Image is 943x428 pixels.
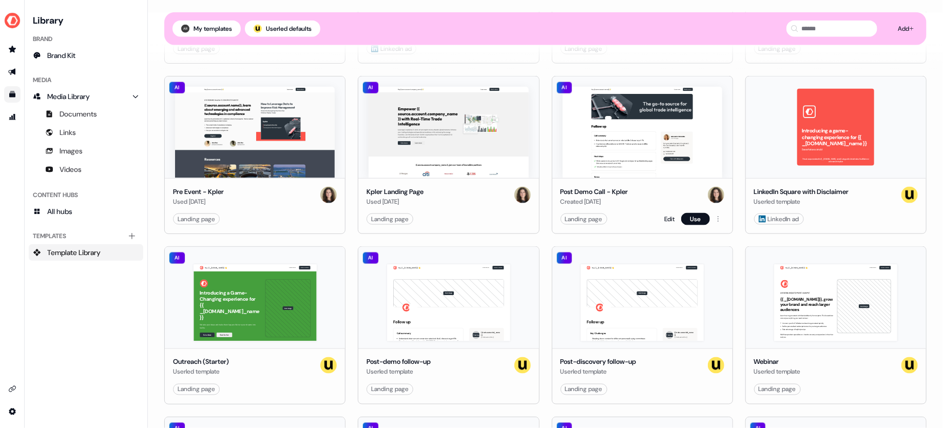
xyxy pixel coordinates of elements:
button: userled logo;Userled defaults [245,21,320,37]
div: Landing page [565,214,603,224]
div: Userled template [754,197,849,207]
div: Created [DATE] [561,197,628,207]
button: Hey {{ _[DOMAIN_NAME] }} 👋Learn moreBook a demoLIVE WEBINAR | [DATE] 1PM EST | 10AM PST{{ _[DOMAI... [745,246,927,404]
div: Used [DATE] [367,197,424,207]
a: All hubs [29,203,143,220]
span: Template Library [47,247,101,258]
div: Outreach (Starter) [173,357,229,367]
div: Userled template [367,367,431,377]
img: userled logo [514,357,531,374]
a: Go to outbound experience [4,64,21,80]
button: Introducing a game-changing experience for {{ _[DOMAIN_NAME]_name }}See what we can do!This ad wa... [745,76,927,234]
img: userled logo [901,357,918,374]
img: userled logo [320,357,337,374]
button: Kpler Landing Page AIKpler Landing PageUsed [DATE]AlexandraLanding page [358,76,539,234]
div: Used [DATE] [173,197,224,207]
span: Media Library [47,91,90,102]
div: Content Hubs [29,187,143,203]
a: Go to prospects [4,41,21,57]
span: Videos [60,164,82,174]
span: Links [60,127,76,138]
a: Edit [665,214,675,224]
div: ; [254,25,262,33]
div: LinkedIn Square with Disclaimer [754,187,849,197]
button: Pre Event - KplerAIPre Event - KplerUsed [DATE]AlexandraLanding page [164,76,345,234]
a: Template Library [29,244,143,261]
div: AI [556,82,573,94]
a: Media Library [29,88,143,105]
div: AI [169,82,185,94]
button: Add [890,21,918,37]
img: Alexandra [514,187,531,203]
button: Hey {{ _[DOMAIN_NAME] }} 👋Learn moreBook a demoYour imageFollow upKey Challenges Breaking down co... [552,246,733,404]
img: Pre Event - Kpler [175,87,335,178]
span: Images [60,146,83,156]
div: Media [29,72,143,88]
span: Documents [60,109,97,119]
div: Userled template [173,367,229,377]
a: Documents [29,106,143,122]
img: Alexandra [320,187,337,203]
div: Landing page [759,384,796,395]
div: Pre Event - Kpler [173,187,224,197]
div: Post-demo follow-up [367,357,431,367]
div: Landing page [371,384,409,395]
a: Links [29,124,143,141]
div: Templates [29,228,143,244]
div: Brand [29,31,143,47]
div: Landing page [178,214,215,224]
div: Post-discovery follow-up [561,357,637,367]
div: Landing page [371,214,409,224]
div: AI [556,252,573,264]
span: All hubs [47,206,72,217]
div: AI [169,252,185,264]
a: Videos [29,161,143,178]
a: Go to attribution [4,109,21,125]
img: Aleksandra [181,25,189,33]
button: Post Demo Call - Kpler AIPost Demo Call - KplerCreated [DATE]AlexandraLanding pageEditUse [552,76,733,234]
a: Go to templates [4,86,21,103]
div: AI [362,82,379,94]
span: Brand Kit [47,50,75,61]
div: Kpler Landing Page [367,187,424,197]
div: Userled template [561,367,637,377]
img: Post Demo Call - Kpler [563,87,722,178]
img: userled logo [708,357,724,374]
h3: Library [29,12,143,27]
div: LinkedIn ad [759,214,799,224]
img: userled logo [901,187,918,203]
div: Webinar [754,357,801,367]
div: Userled template [754,367,801,377]
button: Hey {{ _[DOMAIN_NAME] }} 👋Learn moreBook a demoYour imageFollow upCall summary Understand what cu... [358,246,539,404]
a: Go to integrations [4,403,21,420]
a: Images [29,143,143,159]
div: AI [362,252,379,264]
div: Landing page [565,384,603,395]
button: Hey {{ _[DOMAIN_NAME] }} 👋Learn moreBook a demoIntroducing a Game-Changing experience for {{ _[DO... [164,246,345,404]
a: Go to integrations [4,381,21,397]
button: My templates [172,21,241,37]
div: Landing page [178,384,215,395]
div: Post Demo Call - Kpler [561,187,628,197]
img: userled logo [254,25,262,33]
button: Use [681,213,710,225]
a: Brand Kit [29,47,143,64]
img: Alexandra [708,187,724,203]
img: Kpler Landing Page [369,87,528,178]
